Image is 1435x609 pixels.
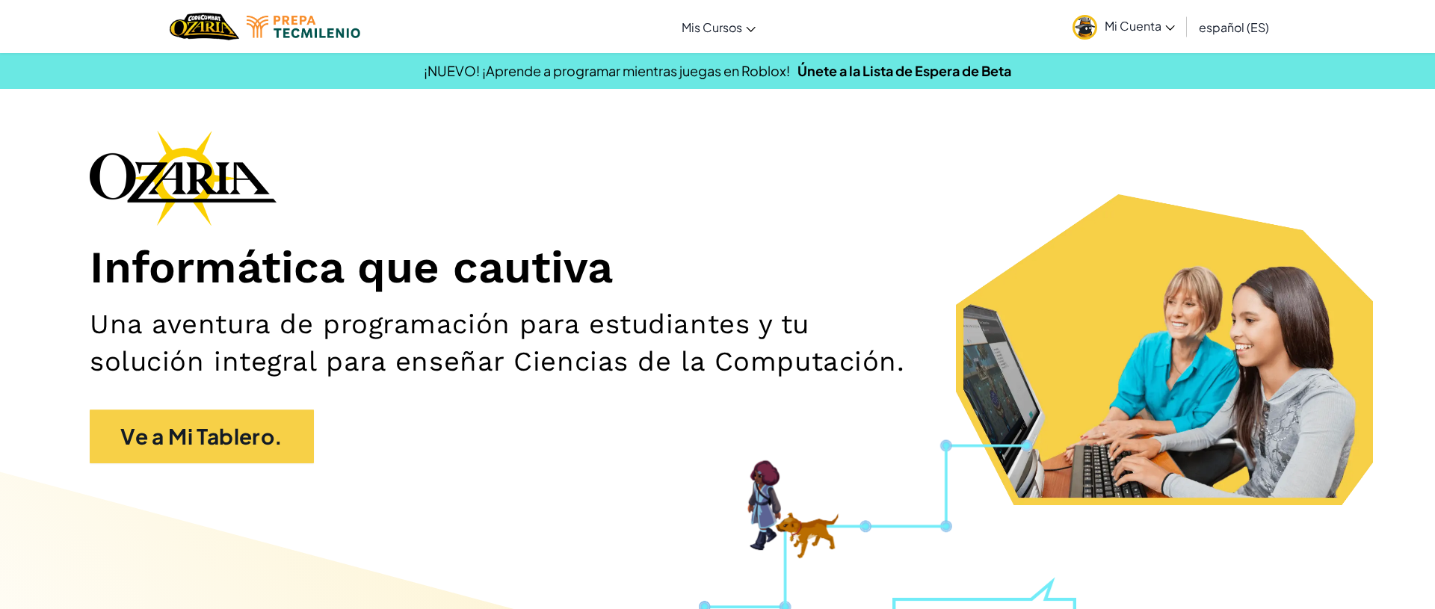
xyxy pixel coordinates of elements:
[1105,18,1175,34] span: Mi Cuenta
[170,11,239,42] img: Home
[90,241,1345,295] h1: Informática que cautiva
[682,19,742,35] span: Mis Cursos
[90,306,931,380] h2: Una aventura de programación para estudiantes y tu solución integral para enseñar Ciencias de la ...
[1065,3,1182,50] a: Mi Cuenta
[90,130,277,226] img: Ozaria branding logo
[424,62,790,79] span: ¡NUEVO! ¡Aprende a programar mientras juegas en Roblox!
[170,11,239,42] a: Ozaria by CodeCombat logo
[1199,19,1269,35] span: español (ES)
[247,16,360,38] img: Tecmilenio logo
[1073,15,1097,40] img: avatar
[797,62,1011,79] a: Únete a la Lista de Espera de Beta
[674,7,763,47] a: Mis Cursos
[1191,7,1277,47] a: español (ES)
[90,409,314,463] a: Ve a Mi Tablero.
